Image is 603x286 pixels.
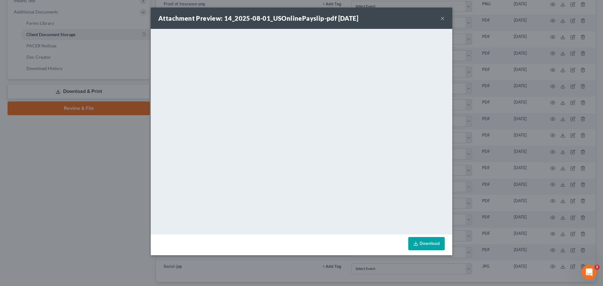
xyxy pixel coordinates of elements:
[151,29,452,233] iframe: <object ng-attr-data='[URL][DOMAIN_NAME]' type='application/pdf' width='100%' height='650px'></ob...
[408,237,445,250] a: Download
[582,265,597,280] iframe: Intercom live chat
[158,14,358,22] strong: Attachment Preview: 14_2025-08-01_USOnlinePayslip-pdf [DATE]
[440,14,445,22] button: ×
[595,265,600,270] span: 2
